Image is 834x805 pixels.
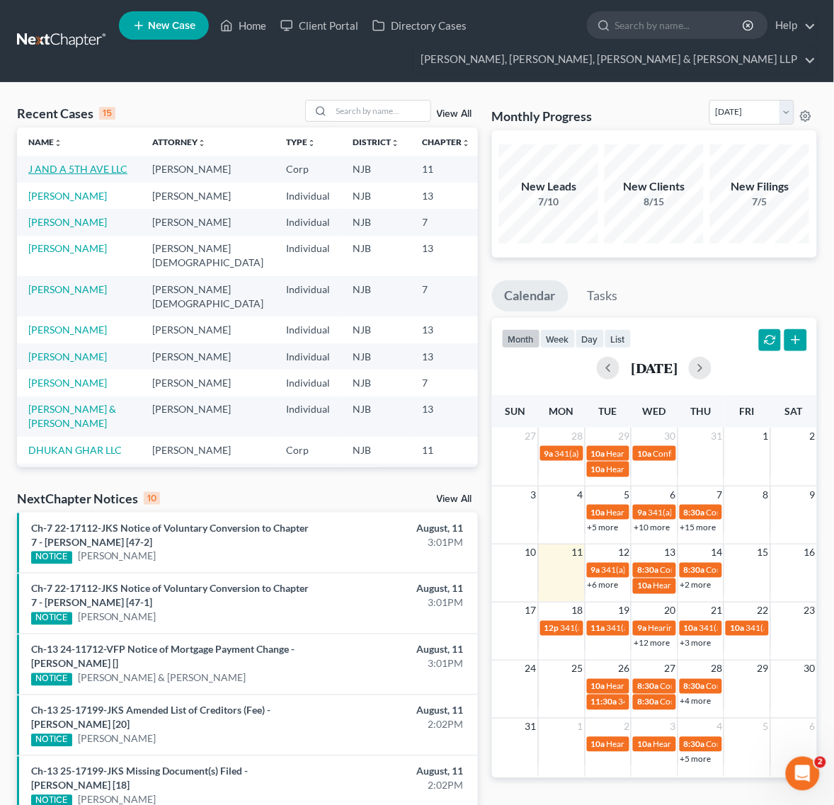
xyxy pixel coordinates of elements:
[637,507,646,518] span: 9a
[141,209,275,235] td: [PERSON_NAME]
[411,464,481,490] td: 11
[28,350,107,362] a: [PERSON_NAME]
[411,276,481,316] td: 7
[715,486,724,503] span: 7
[141,437,275,463] td: [PERSON_NAME]
[576,329,605,348] button: day
[99,107,115,120] div: 15
[275,183,341,209] td: Individual
[78,549,156,564] a: [PERSON_NAME]
[756,603,770,620] span: 22
[437,109,472,119] a: View All
[422,137,470,147] a: Chapterunfold_more
[591,507,605,518] span: 10a
[549,405,574,417] span: Mon
[637,623,646,634] span: 9a
[341,156,411,182] td: NJB
[815,757,826,768] span: 2
[28,444,122,456] a: DHUKAN GHAR LLC
[576,486,585,503] span: 4
[684,681,705,692] span: 8:30a
[28,377,107,389] a: [PERSON_NAME]
[540,329,576,348] button: week
[499,195,598,209] div: 7/10
[144,492,160,505] div: 10
[709,428,724,445] span: 31
[141,370,275,396] td: [PERSON_NAME]
[141,396,275,437] td: [PERSON_NAME]
[605,178,704,195] div: New Clients
[341,464,411,490] td: NJB
[341,370,411,396] td: NJB
[462,139,470,147] i: unfold_more
[680,580,712,590] a: +2 more
[684,623,698,634] span: 10a
[141,236,275,276] td: [PERSON_NAME][DEMOGRAPHIC_DATA]
[31,583,309,609] a: Ch-7 22-17112-JKS Notice of Voluntary Conversion to Chapter 7 - [PERSON_NAME] [47-1]
[762,428,770,445] span: 1
[637,581,651,591] span: 10a
[591,681,605,692] span: 10a
[660,565,821,576] span: Confirmation hearing for [PERSON_NAME]
[17,490,160,507] div: NextChapter Notices
[680,754,712,765] a: +5 more
[329,596,464,610] div: 3:01PM
[329,582,464,596] div: August, 11
[607,623,743,634] span: 341(a) meeting for [PERSON_NAME]
[637,565,658,576] span: 8:30a
[391,139,399,147] i: unfold_more
[524,603,538,620] span: 17
[634,638,670,649] a: +12 more
[575,280,631,312] a: Tasks
[31,734,72,747] div: NOTICE
[275,396,341,437] td: Individual
[803,603,817,620] span: 23
[17,105,115,122] div: Recent Cases
[411,437,481,463] td: 11
[617,544,631,561] span: 12
[502,329,540,348] button: month
[762,486,770,503] span: 8
[637,697,658,707] span: 8:30a
[28,190,107,202] a: [PERSON_NAME]
[341,316,411,343] td: NJB
[803,544,817,561] span: 16
[28,324,107,336] a: [PERSON_NAME]
[607,448,717,459] span: Hearing for [PERSON_NAME]
[591,565,600,576] span: 9a
[684,507,705,518] span: 8:30a
[275,370,341,396] td: Individual
[730,623,744,634] span: 10a
[28,216,107,228] a: [PERSON_NAME]
[329,718,464,732] div: 2:02PM
[803,661,817,678] span: 30
[28,163,127,175] a: J AND A 5TH AVE LLC
[141,316,275,343] td: [PERSON_NAME]
[275,156,341,182] td: Corp
[152,137,206,147] a: Attorneyunfold_more
[561,623,697,634] span: 341(a) meeting for [PERSON_NAME]
[615,12,745,38] input: Search by name...
[341,209,411,235] td: NJB
[809,486,817,503] span: 9
[141,156,275,182] td: [PERSON_NAME]
[769,13,816,38] a: Help
[341,276,411,316] td: NJB
[710,178,809,195] div: New Filings
[411,370,481,396] td: 7
[622,719,631,736] span: 2
[78,610,156,624] a: [PERSON_NAME]
[591,739,605,750] span: 10a
[602,565,738,576] span: 341(a) meeting for [PERSON_NAME]
[591,464,605,474] span: 10a
[762,719,770,736] span: 5
[660,697,821,707] span: Confirmation hearing for [PERSON_NAME]
[669,486,678,503] span: 6
[653,739,763,750] span: Hearing for [PERSON_NAME]
[148,21,195,31] span: New Case
[663,603,678,620] span: 20
[413,47,816,72] a: [PERSON_NAME], [PERSON_NAME], [PERSON_NAME] & [PERSON_NAME] LLP
[530,486,538,503] span: 3
[591,697,617,707] span: 11:30a
[411,236,481,276] td: 13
